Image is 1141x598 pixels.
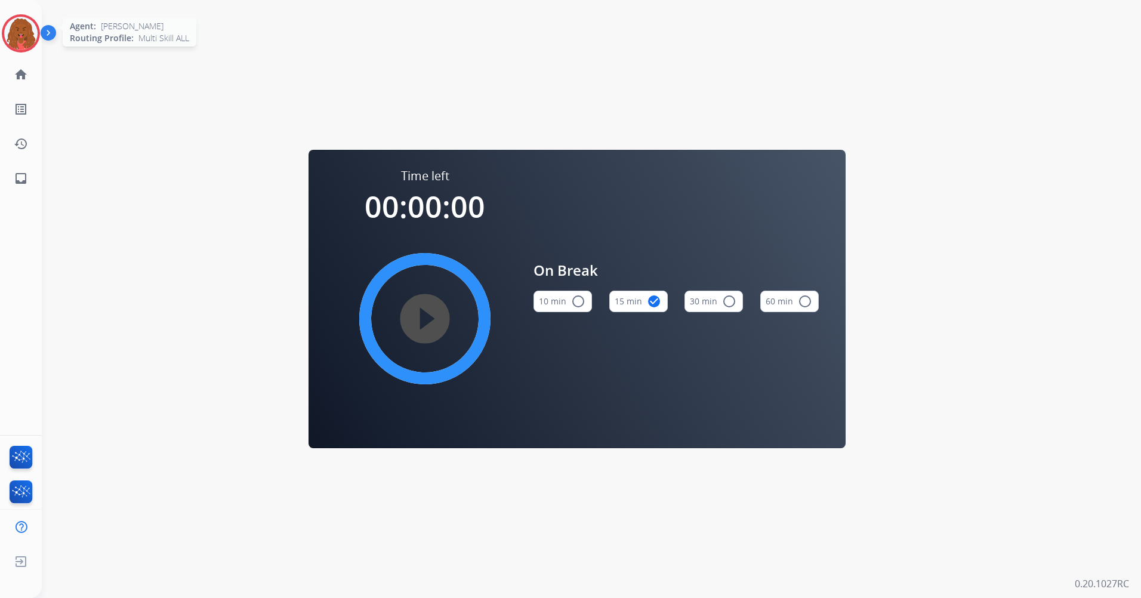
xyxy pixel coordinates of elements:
mat-icon: history [14,137,28,151]
button: 30 min [684,291,743,312]
span: Multi Skill ALL [138,32,189,44]
span: Routing Profile: [70,32,134,44]
span: 00:00:00 [365,186,485,227]
mat-icon: home [14,67,28,82]
mat-icon: check_circle [647,294,661,309]
mat-icon: list_alt [14,102,28,116]
button: 60 min [760,291,819,312]
mat-icon: radio_button_unchecked [798,294,812,309]
span: Time left [401,168,449,184]
mat-icon: radio_button_unchecked [571,294,585,309]
mat-icon: radio_button_unchecked [722,294,736,309]
button: 15 min [609,291,668,312]
span: [PERSON_NAME] [101,20,164,32]
mat-icon: play_circle_filled [418,312,432,326]
button: 10 min [534,291,592,312]
span: On Break [534,260,819,281]
mat-icon: inbox [14,171,28,186]
span: Agent: [70,20,96,32]
p: 0.20.1027RC [1075,577,1129,591]
img: avatar [4,17,38,50]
